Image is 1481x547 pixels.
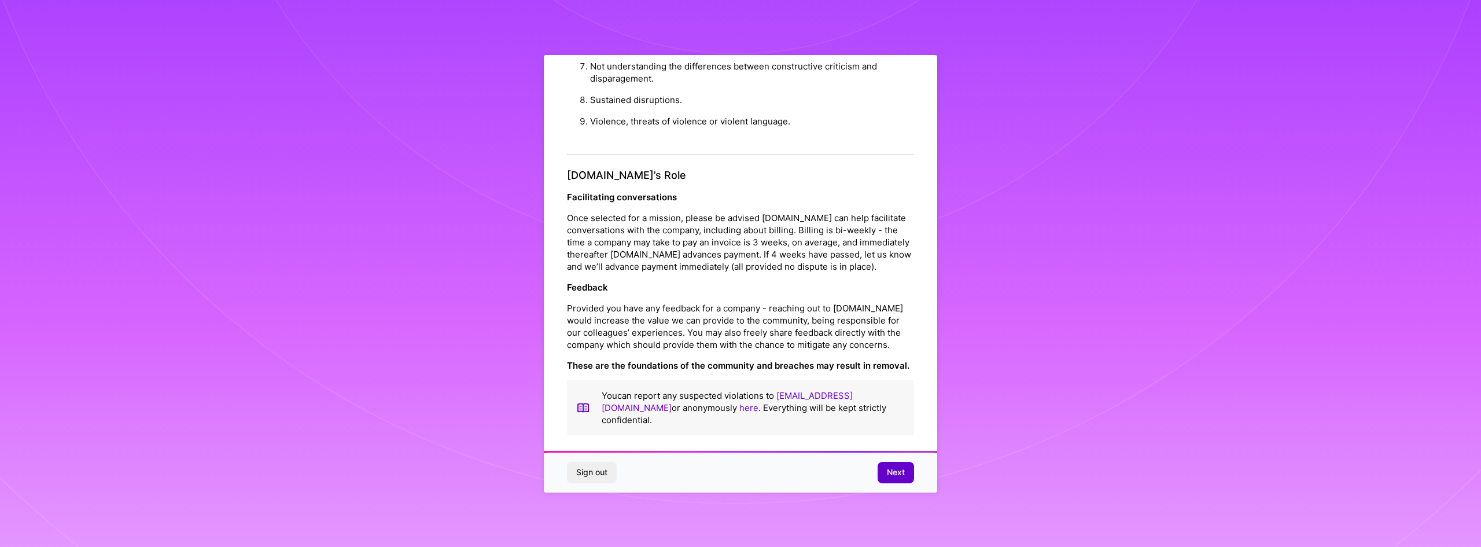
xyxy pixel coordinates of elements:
button: Sign out [567,462,617,483]
li: Violence, threats of violence or violent language. [590,111,914,132]
li: Sustained disruptions. [590,89,914,111]
p: Once selected for a mission, please be advised [DOMAIN_NAME] can help facilitate conversations wi... [567,212,914,273]
img: book icon [576,390,590,426]
strong: Feedback [567,282,608,293]
span: Next [887,467,905,478]
p: Provided you have any feedback for a company - reaching out to [DOMAIN_NAME] would increase the v... [567,302,914,351]
strong: These are the foundations of the community and breaches may result in removal. [567,360,909,371]
a: [EMAIL_ADDRESS][DOMAIN_NAME] [602,390,853,413]
li: Not understanding the differences between constructive criticism and disparagement. [590,56,914,89]
button: Next [878,462,914,483]
p: You can report any suspected violations to or anonymously . Everything will be kept strictly conf... [602,390,905,426]
span: Sign out [576,467,607,478]
strong: Facilitating conversations [567,192,677,203]
a: here [739,402,758,413]
h4: [DOMAIN_NAME]’s Role [567,169,914,182]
